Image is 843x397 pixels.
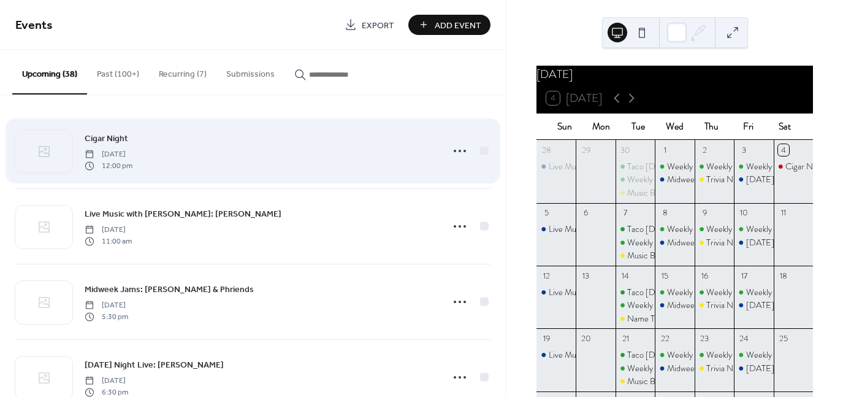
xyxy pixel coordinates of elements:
[616,286,655,298] div: Taco Tuesday Special
[616,362,655,374] div: Weekly Happy Hour - 3pm to 6pm
[85,358,224,372] a: [DATE] Night Live: [PERSON_NAME]
[616,375,655,387] div: Music Bingo
[536,286,576,298] div: Live Music with Brunch: Shine Delphi
[85,207,281,221] a: Live Music with [PERSON_NAME]: [PERSON_NAME]
[536,349,576,361] div: Live Music with Brunch: Kevin Kline
[362,19,394,32] span: Export
[774,160,813,172] div: Cigar Night
[693,114,730,140] div: Thu
[627,187,670,199] div: Music Bingo
[695,299,734,311] div: Trivia Night
[695,349,734,361] div: Weekly Happy Hour - 3pm to 6pm
[85,208,281,221] span: Live Music with [PERSON_NAME]: [PERSON_NAME]
[616,160,655,172] div: Taco Tuesday Special
[706,286,828,298] div: Weekly Happy Hour - 3pm to 6pm
[620,207,631,218] div: 7
[616,299,655,311] div: Weekly Happy Hour - 3pm to 6pm
[616,223,655,235] div: Taco Tuesday Special
[738,207,749,218] div: 10
[149,50,216,93] button: Recurring (7)
[659,333,670,344] div: 22
[85,311,128,322] span: 5:30 pm
[655,362,694,374] div: Midweek Jams: Open Mic Night
[695,286,734,298] div: Weekly Happy Hour - 3pm to 6pm
[778,144,789,155] div: 4
[655,286,694,298] div: Weekly Happy Hour - 3pm to 6pm
[85,300,128,311] span: [DATE]
[616,236,655,249] div: Weekly Happy Hour - 3pm to 6pm
[738,270,749,281] div: 17
[734,362,773,374] div: Friday Night Live: Natalie Ness
[627,160,701,172] div: Taco [DATE] Special
[667,160,788,172] div: Weekly Happy Hour - 3pm to 6pm
[627,375,670,387] div: Music Bingo
[85,149,132,160] span: [DATE]
[616,349,655,361] div: Taco Tuesday Special
[706,236,747,249] div: Trivia Night
[706,349,828,361] div: Weekly Happy Hour - 3pm to 6pm
[620,333,631,344] div: 21
[15,13,53,37] span: Events
[546,114,583,140] div: Sun
[699,207,710,218] div: 9
[627,223,701,235] div: Taco [DATE] Special
[706,173,747,185] div: Trivia Night
[706,299,747,311] div: Trivia Night
[734,173,773,185] div: Friday Night Live: Megan & Dave
[616,249,655,261] div: Music Bingo
[620,270,631,281] div: 14
[695,362,734,374] div: Trivia Night
[699,333,710,344] div: 23
[695,236,734,249] div: Trivia Night
[659,144,670,155] div: 1
[85,359,224,372] span: [DATE] Night Live: [PERSON_NAME]
[659,207,670,218] div: 8
[541,270,552,281] div: 12
[549,349,749,361] div: Live Music with [PERSON_NAME]: [PERSON_NAME]
[408,15,490,35] button: Add Event
[85,283,254,296] span: Midweek Jams: [PERSON_NAME] & Phriends
[695,160,734,172] div: Weekly Happy Hour - 3pm to 6pm
[730,114,766,140] div: Fri
[581,270,592,281] div: 13
[620,114,657,140] div: Tue
[706,160,828,172] div: Weekly Happy Hour - 3pm to 6pm
[627,362,749,374] div: Weekly Happy Hour - 3pm to 6pm
[699,144,710,155] div: 2
[620,144,631,155] div: 30
[87,50,149,93] button: Past (100+)
[695,173,734,185] div: Trivia Night
[85,225,132,236] span: [DATE]
[335,15,403,35] a: Export
[667,362,779,374] div: Midweek Jams: Open Mic Night
[627,173,749,185] div: Weekly Happy Hour - 3pm to 6pm
[616,187,655,199] div: Music Bingo
[706,362,747,374] div: Trivia Night
[85,160,132,171] span: 12:00 pm
[581,207,592,218] div: 6
[655,173,694,185] div: Midweek Jams: Kirk Wise
[659,270,670,281] div: 15
[695,223,734,235] div: Weekly Happy Hour - 3pm to 6pm
[616,173,655,185] div: Weekly Happy Hour - 3pm to 6pm
[627,249,670,261] div: Music Bingo
[85,133,128,145] span: Cigar Night
[549,160,723,172] div: Live Music with [PERSON_NAME]: Shine Delphi
[536,160,576,172] div: Live Music with Brunch: Shine Delphi
[627,349,701,361] div: Taco [DATE] Special
[738,333,749,344] div: 24
[706,223,828,235] div: Weekly Happy Hour - 3pm to 6pm
[655,299,694,311] div: Midweek Jams: Nathan Merovich
[655,236,694,249] div: Midweek Jams: Phipps & Phriends
[778,270,789,281] div: 18
[667,286,788,298] div: Weekly Happy Hour - 3pm to 6pm
[627,299,749,311] div: Weekly Happy Hour - 3pm to 6pm
[699,270,710,281] div: 16
[655,223,694,235] div: Weekly Happy Hour - 3pm to 6pm
[85,131,128,145] a: Cigar Night
[85,236,132,247] span: 11:00 am
[12,50,87,94] button: Upcoming (38)
[766,114,803,140] div: Sat
[627,236,749,249] div: Weekly Happy Hour - 3pm to 6pm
